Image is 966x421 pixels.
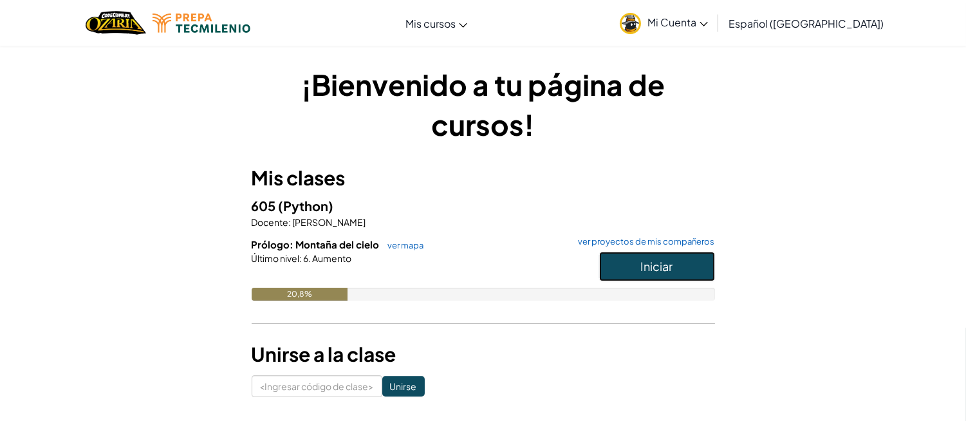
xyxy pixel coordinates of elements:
font: Unirse a la clase [252,342,396,366]
a: Mis cursos [399,6,474,41]
font: 20,8% [287,289,312,299]
img: avatar [620,13,641,34]
font: [PERSON_NAME] [293,216,366,228]
font: : [300,252,302,264]
font: 6. [304,252,311,264]
font: ver mapa [388,240,424,250]
font: Aumento [313,252,352,264]
font: Mis clases [252,165,346,190]
img: Logotipo de Tecmilenio [153,14,250,33]
font: : [289,216,292,228]
input: <Ingresar código de clase> [252,375,382,397]
font: ver proyectos de mis compañeros [579,236,715,247]
font: Mis cursos [405,17,456,30]
img: Hogar [86,10,145,36]
font: 605 [252,198,276,214]
a: Mi Cuenta [613,3,714,43]
font: Español ([GEOGRAPHIC_DATA]) [729,17,884,30]
font: Iniciar [641,259,673,274]
a: Español ([GEOGRAPHIC_DATA]) [722,6,890,41]
font: Mi Cuenta [647,15,696,29]
a: Logotipo de Ozaria de CodeCombat [86,10,145,36]
font: Último nivel [252,252,300,264]
button: Iniciar [599,252,715,281]
font: (Python) [279,198,334,214]
input: Unirse [382,376,425,397]
font: ¡Bienvenido a tu página de cursos! [301,66,665,142]
font: Docente [252,216,289,228]
font: Prólogo: Montaña del cielo [252,238,380,250]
